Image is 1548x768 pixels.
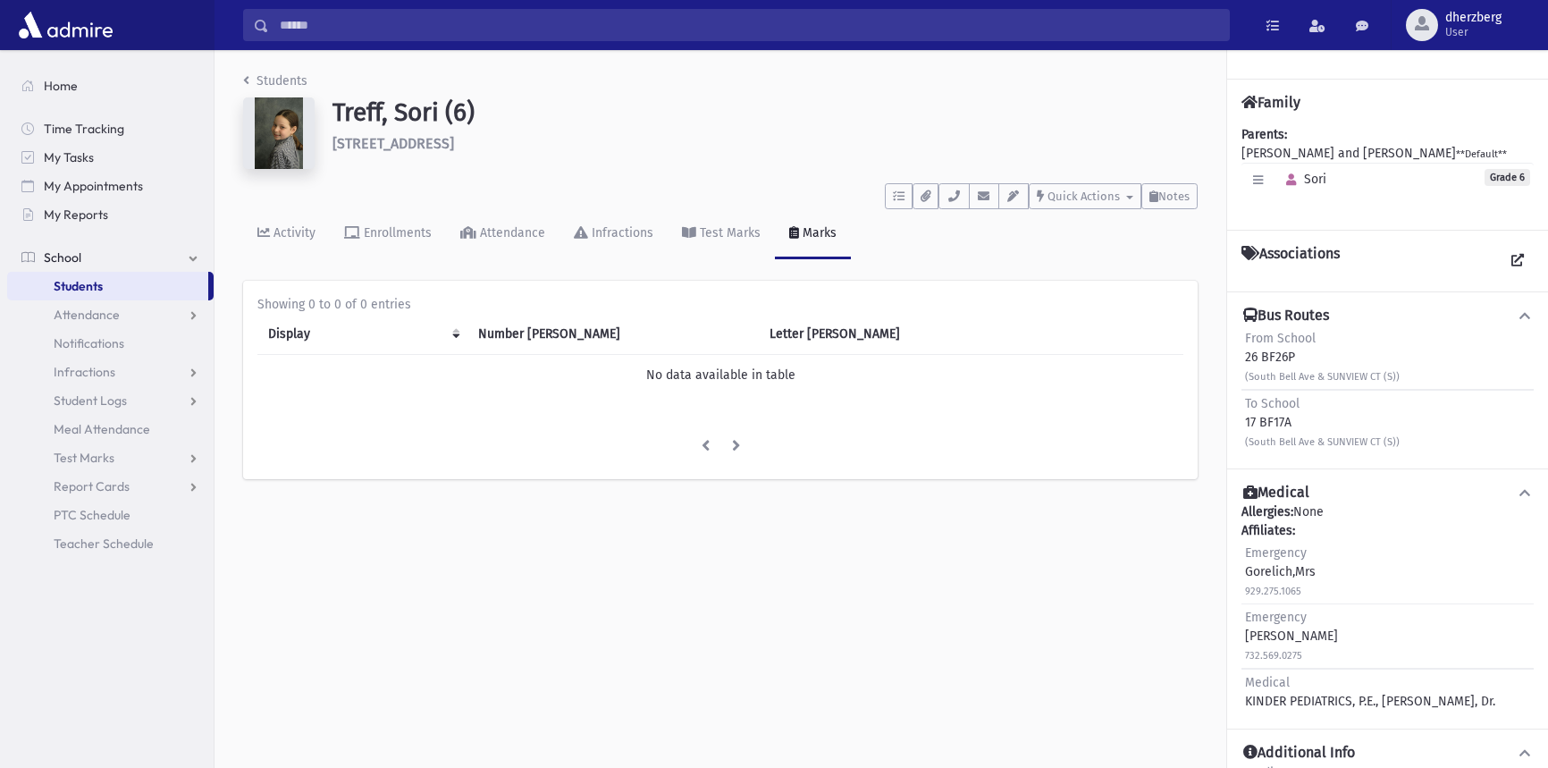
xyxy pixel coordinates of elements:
a: Activity [243,209,330,259]
h6: [STREET_ADDRESS] [332,135,1198,152]
span: School [44,249,81,266]
a: Marks [775,209,851,259]
h4: Associations [1241,245,1340,277]
small: 929.275.1065 [1245,586,1301,597]
img: AdmirePro [14,7,117,43]
button: Notes [1141,183,1198,209]
span: Time Tracking [44,121,124,137]
div: None [1241,502,1534,714]
div: Marks [799,225,837,241]
a: Students [243,73,307,89]
a: Report Cards [7,472,214,501]
span: My Reports [44,207,108,223]
span: Grade 6 [1485,169,1530,186]
div: Enrollments [360,225,432,241]
div: KINDER PEDIATRICS, P.E., [PERSON_NAME], Dr. [1245,673,1495,711]
a: Enrollments [330,209,446,259]
a: Meal Attendance [7,415,214,443]
a: PTC Schedule [7,501,214,529]
span: Teacher Schedule [54,536,154,552]
span: Emergency [1245,610,1307,625]
button: Medical [1241,484,1534,502]
a: Attendance [446,209,559,259]
span: Notes [1158,190,1190,203]
button: Bus Routes [1241,307,1534,325]
h1: Treff, Sori (6) [332,97,1198,128]
th: Display [257,314,467,355]
span: My Tasks [44,149,94,165]
span: Student Logs [54,392,127,409]
small: 732.569.0275 [1245,650,1302,662]
a: Notifications [7,329,214,358]
span: Report Cards [54,478,130,494]
a: Test Marks [668,209,775,259]
a: Home [7,72,214,100]
small: (South Bell Ave & SUNVIEW CT (S)) [1245,436,1400,448]
input: Search [269,9,1229,41]
h4: Family [1241,94,1300,111]
span: From School [1245,331,1316,346]
span: Quick Actions [1047,190,1120,203]
div: [PERSON_NAME] and [PERSON_NAME] [1241,125,1534,215]
div: Activity [270,225,315,241]
th: Number Mark [467,314,759,355]
div: Gorelich,Mrs [1245,544,1316,600]
h4: Medical [1243,484,1309,502]
span: Notifications [54,335,124,351]
a: My Tasks [7,143,214,172]
nav: breadcrumb [243,72,307,97]
div: 17 BF17A [1245,394,1400,451]
th: Letter Mark [759,314,1010,355]
a: Test Marks [7,443,214,472]
h4: Additional Info [1243,744,1355,763]
span: Infractions [54,364,115,380]
button: Quick Actions [1029,183,1141,209]
div: Attendance [476,225,545,241]
div: 26 BF26P [1245,329,1400,385]
b: Affiliates: [1241,523,1295,538]
a: My Reports [7,200,214,229]
a: Time Tracking [7,114,214,143]
button: Additional Info [1241,744,1534,763]
span: Sori [1278,172,1326,187]
h4: Bus Routes [1243,307,1329,325]
span: Test Marks [54,450,114,466]
td: No data available in table [257,355,1183,396]
span: PTC Schedule [54,507,130,523]
span: User [1445,25,1502,39]
a: My Appointments [7,172,214,200]
span: Emergency [1245,545,1307,561]
div: [PERSON_NAME] [1245,608,1338,664]
span: Students [54,278,103,294]
span: Meal Attendance [54,421,150,437]
span: Attendance [54,307,120,323]
a: Student Logs [7,386,214,415]
span: To School [1245,396,1300,411]
b: Allergies: [1241,504,1293,519]
a: Infractions [7,358,214,386]
small: (South Bell Ave & SUNVIEW CT (S)) [1245,371,1400,383]
div: Showing 0 to 0 of 0 entries [257,295,1183,314]
a: Students [7,272,208,300]
span: Home [44,78,78,94]
div: Infractions [588,225,653,241]
a: Teacher Schedule [7,529,214,558]
b: Parents: [1241,127,1287,142]
a: Attendance [7,300,214,329]
span: Medical [1245,675,1290,690]
a: View all Associations [1502,245,1534,277]
a: School [7,243,214,272]
span: dherzberg [1445,11,1502,25]
span: My Appointments [44,178,143,194]
a: Infractions [559,209,668,259]
div: Test Marks [696,225,761,241]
